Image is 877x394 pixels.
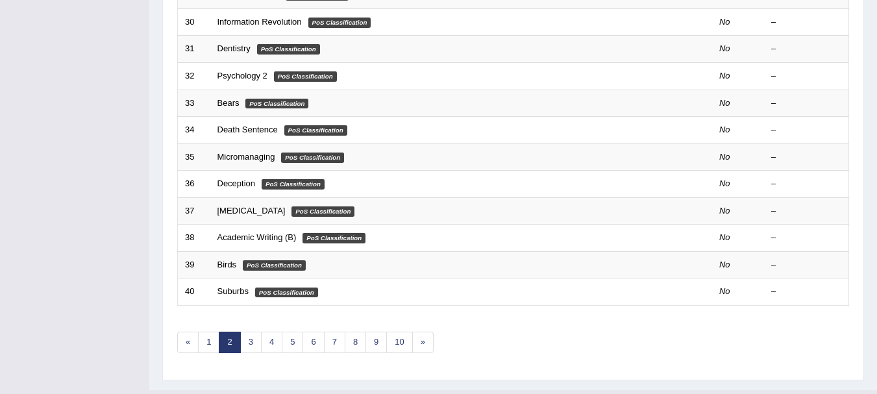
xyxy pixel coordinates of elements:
em: PoS Classification [303,233,365,243]
td: 36 [178,171,210,198]
td: 39 [178,251,210,278]
em: PoS Classification [257,44,320,55]
em: PoS Classification [284,125,347,136]
div: – [771,151,841,164]
a: Academic Writing (B) [217,232,297,242]
em: PoS Classification [291,206,354,217]
a: « [177,332,199,353]
a: Suburbs [217,286,249,296]
em: No [719,98,730,108]
div: – [771,178,841,190]
em: No [719,17,730,27]
em: PoS Classification [274,71,337,82]
em: PoS Classification [245,99,308,109]
em: No [719,71,730,80]
div: – [771,205,841,217]
a: Micromanaging [217,152,275,162]
a: Death Sentence [217,125,278,134]
a: 2 [219,332,240,353]
a: Bears [217,98,240,108]
em: No [719,152,730,162]
em: No [719,286,730,296]
td: 40 [178,278,210,306]
div: – [771,16,841,29]
div: – [771,259,841,271]
a: 1 [198,332,219,353]
em: PoS Classification [255,288,318,298]
a: [MEDICAL_DATA] [217,206,286,215]
a: 5 [282,332,303,353]
div: – [771,43,841,55]
em: No [719,43,730,53]
td: 37 [178,197,210,225]
td: 35 [178,143,210,171]
em: PoS Classification [243,260,306,271]
a: 4 [261,332,282,353]
a: » [412,332,434,353]
div: – [771,124,841,136]
a: 7 [324,332,345,353]
a: Birds [217,260,237,269]
a: Dentistry [217,43,251,53]
em: No [719,125,730,134]
div: – [771,70,841,82]
em: No [719,179,730,188]
em: PoS Classification [262,179,325,190]
a: Deception [217,179,256,188]
a: 9 [365,332,387,353]
div: – [771,286,841,298]
td: 38 [178,225,210,252]
em: No [719,232,730,242]
em: PoS Classification [281,153,344,163]
a: 3 [240,332,262,353]
em: PoS Classification [308,18,371,28]
a: 6 [303,332,324,353]
td: 32 [178,62,210,90]
em: No [719,206,730,215]
div: – [771,232,841,244]
td: 33 [178,90,210,117]
td: 31 [178,36,210,63]
td: 34 [178,117,210,144]
a: Psychology 2 [217,71,267,80]
a: 8 [345,332,366,353]
em: No [719,260,730,269]
a: 10 [386,332,412,353]
td: 30 [178,8,210,36]
a: Information Revolution [217,17,302,27]
div: – [771,97,841,110]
